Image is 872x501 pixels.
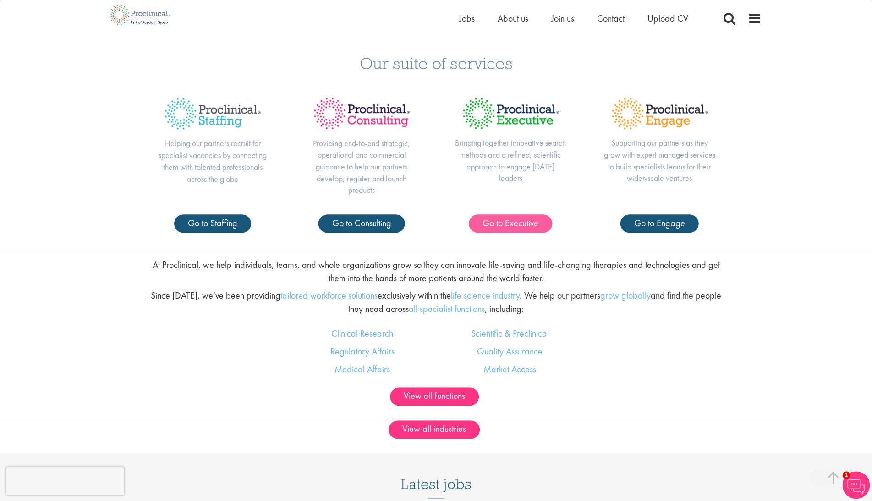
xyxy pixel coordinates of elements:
[842,471,850,479] span: 1
[390,387,479,406] a: View all functions
[455,137,567,184] p: Bringing together innovative search methods and a refined, scientific approach to engage [DATE] l...
[330,345,394,357] a: Regulatory Affairs
[409,303,485,315] a: all specialist functions
[600,289,651,301] a: grow globally
[148,258,724,284] p: At Proclinical, we help individuals, teams, and whole organizations grow so they can innovate lif...
[471,327,549,339] a: Scientific & Preclinical
[157,90,269,137] img: Proclinical Title
[597,12,625,24] a: Contact
[477,345,543,357] a: Quality Assurance
[148,289,724,315] p: Since [DATE], we’ve been providing exclusively within the . We help our partners and find the peo...
[306,137,418,196] p: Providing end-to-end strategic, operational and commercial guidance to help our partners develop,...
[306,90,418,137] img: Proclinical Title
[318,214,405,233] a: Go to Consulting
[455,90,567,137] img: Proclinical Title
[335,363,390,375] a: Medical Affairs
[451,289,520,301] a: life science industry
[157,137,269,185] p: Helping our partners recruit for specialist vacancies by connecting them with talented profession...
[647,12,688,24] a: Upload CV
[469,214,552,233] a: Go to Executive
[174,214,251,233] a: Go to Staffing
[389,420,480,439] a: View all industries
[188,217,237,229] span: Go to Staffing
[7,54,865,71] h3: Our suite of services
[603,90,716,137] img: Proclinical Title
[331,327,393,339] a: Clinical Research
[401,453,472,498] h3: Latest jobs
[603,137,716,184] p: Supporting our partners as they grow with expert managed services to build specialists teams for ...
[332,217,391,229] span: Go to Consulting
[498,12,528,24] a: About us
[483,217,538,229] span: Go to Executive
[620,214,699,233] a: Go to Engage
[459,12,475,24] a: Jobs
[483,363,536,375] a: Market Access
[551,12,574,24] a: Join us
[280,289,378,301] a: tailored workforce solutions
[634,217,685,229] span: Go to Engage
[842,471,870,499] img: Chatbot
[6,467,124,495] iframe: reCAPTCHA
